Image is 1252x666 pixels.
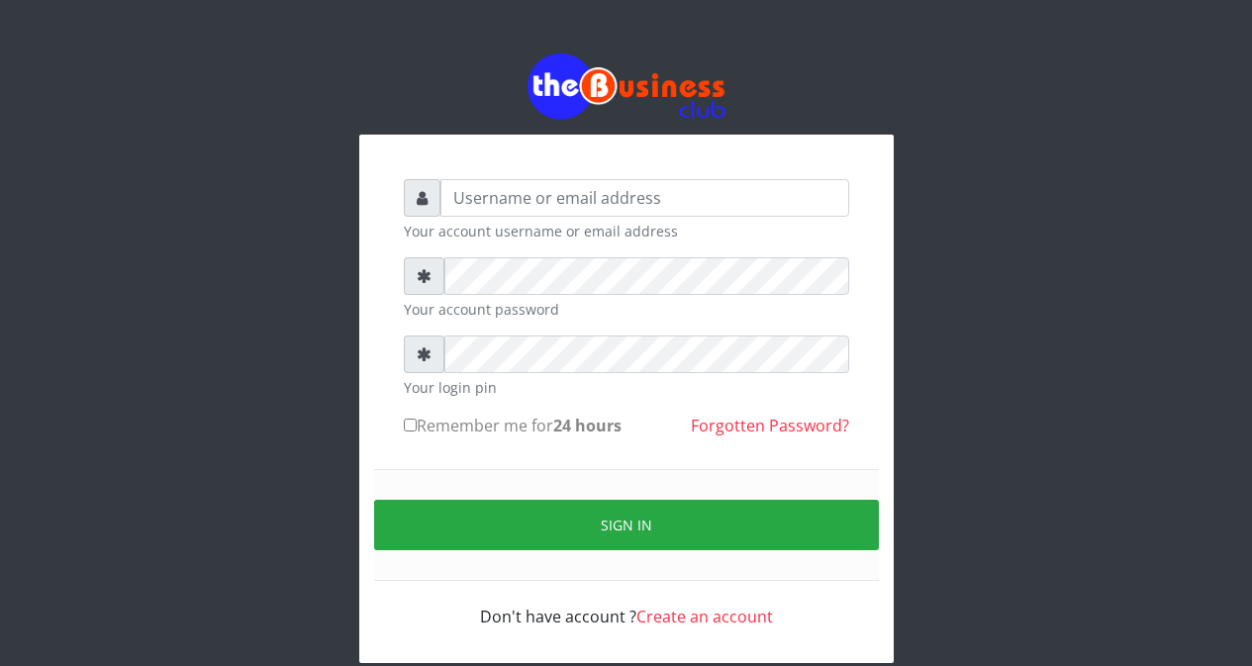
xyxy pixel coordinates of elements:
[553,415,622,436] b: 24 hours
[691,415,849,436] a: Forgotten Password?
[404,419,417,431] input: Remember me for24 hours
[404,414,622,437] label: Remember me for
[404,221,849,241] small: Your account username or email address
[404,299,849,320] small: Your account password
[404,581,849,628] div: Don't have account ?
[636,606,773,627] a: Create an account
[374,500,879,550] button: Sign in
[440,179,849,217] input: Username or email address
[404,377,849,398] small: Your login pin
